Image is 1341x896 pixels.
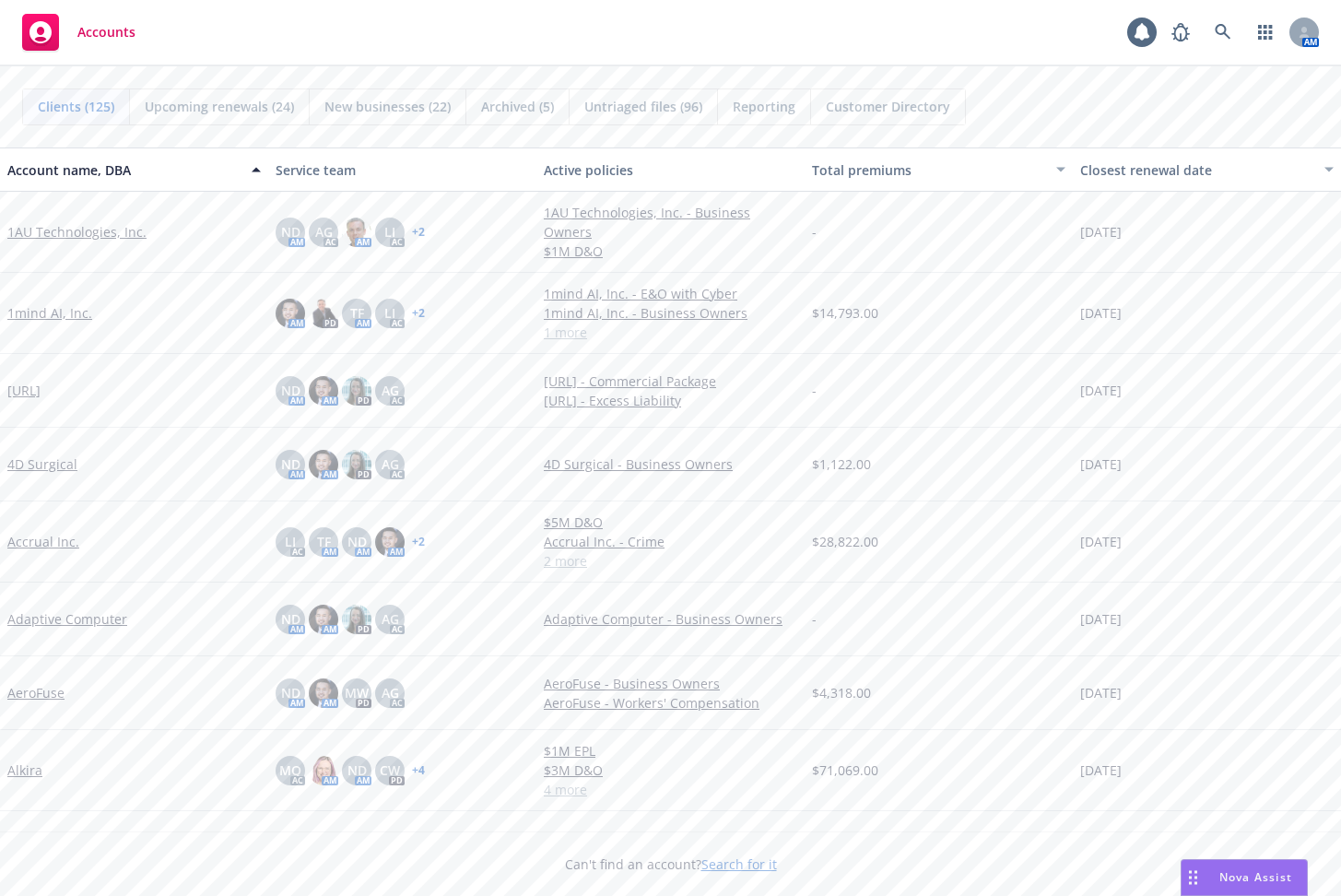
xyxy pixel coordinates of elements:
[544,829,797,867] a: Earthquake ([GEOGRAPHIC_DATA][PERSON_NAME])
[812,381,817,400] span: -
[7,609,127,629] a: Adaptive Computer
[544,160,797,180] div: Active policies
[412,536,425,548] a: + 2
[544,323,797,342] a: 1 more
[544,284,797,303] a: 1mind AI, Inc. - E&O with Cyber
[342,605,371,634] img: photo
[77,25,135,40] span: Accounts
[544,760,797,780] a: $3M D&O
[812,303,878,323] span: $14,793.00
[544,454,797,474] a: 4D Surgical - Business Owners
[7,160,241,180] div: Account name, DBA
[544,391,797,410] a: [URL] - Excess Liability
[1080,683,1122,702] span: [DATE]
[315,222,333,242] span: AG
[544,242,797,261] a: $1M D&O
[7,454,77,474] a: 4D Surgical
[412,765,425,776] a: + 4
[544,513,797,532] a: $5M D&O
[544,674,797,693] a: AeroFuse - Business Owners
[1181,859,1308,896] button: Nova Assist
[1080,609,1122,629] span: [DATE]
[544,693,797,713] a: AeroFuse - Workers' Compensation
[309,376,338,406] img: photo
[544,551,797,571] a: 2 more
[268,147,536,192] button: Service team
[281,609,300,629] span: ND
[382,609,399,629] span: AG
[481,97,554,116] span: Archived (5)
[342,376,371,406] img: photo
[347,760,367,780] span: ND
[309,756,338,785] img: photo
[544,609,797,629] a: Adaptive Computer - Business Owners
[544,371,797,391] a: [URL] - Commercial Package
[1080,222,1122,242] span: [DATE]
[544,532,797,551] a: Accrual Inc. - Crime
[350,303,364,323] span: TF
[384,303,395,323] span: LI
[1162,14,1199,51] a: Report a Bug
[733,97,795,116] span: Reporting
[279,760,301,780] span: MQ
[1073,147,1341,192] button: Closest renewal date
[281,222,300,242] span: ND
[281,454,300,474] span: ND
[412,227,425,238] a: + 2
[342,450,371,479] img: photo
[309,450,338,479] img: photo
[276,299,305,328] img: photo
[7,222,147,242] a: 1AU Technologies, Inc.
[412,308,425,319] a: + 2
[7,303,92,323] a: 1mind AI, Inc.
[701,855,777,873] a: Search for it
[347,532,367,551] span: ND
[812,532,878,551] span: $28,822.00
[1080,381,1122,400] span: [DATE]
[309,299,338,328] img: photo
[536,147,805,192] button: Active policies
[7,381,41,400] a: [URL]
[324,97,451,116] span: New businesses (22)
[276,160,529,180] div: Service team
[544,780,797,799] a: 4 more
[309,605,338,634] img: photo
[281,683,300,702] span: ND
[380,760,400,780] span: CW
[1247,14,1284,51] a: Switch app
[1080,760,1122,780] span: [DATE]
[342,218,371,247] img: photo
[544,741,797,760] a: $1M EPL
[382,381,399,400] span: AG
[812,683,871,702] span: $4,318.00
[1080,303,1122,323] span: [DATE]
[1182,860,1205,895] div: Drag to move
[812,454,871,474] span: $1,122.00
[544,203,797,242] a: 1AU Technologies, Inc. - Business Owners
[382,454,399,474] span: AG
[805,147,1073,192] button: Total premiums
[7,532,79,551] a: Accrual Inc.
[1205,14,1241,51] a: Search
[309,678,338,708] img: photo
[1080,532,1122,551] span: [DATE]
[15,6,143,58] a: Accounts
[7,760,42,780] a: Alkira
[812,160,1045,180] div: Total premiums
[544,303,797,323] a: 1mind AI, Inc. - Business Owners
[812,760,878,780] span: $71,069.00
[317,532,331,551] span: TF
[7,683,65,702] a: AeroFuse
[1219,869,1292,885] span: Nova Assist
[281,381,300,400] span: ND
[584,97,702,116] span: Untriaged files (96)
[1080,160,1313,180] div: Closest renewal date
[1080,454,1122,474] span: [DATE]
[812,222,817,242] span: -
[345,683,369,702] span: MW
